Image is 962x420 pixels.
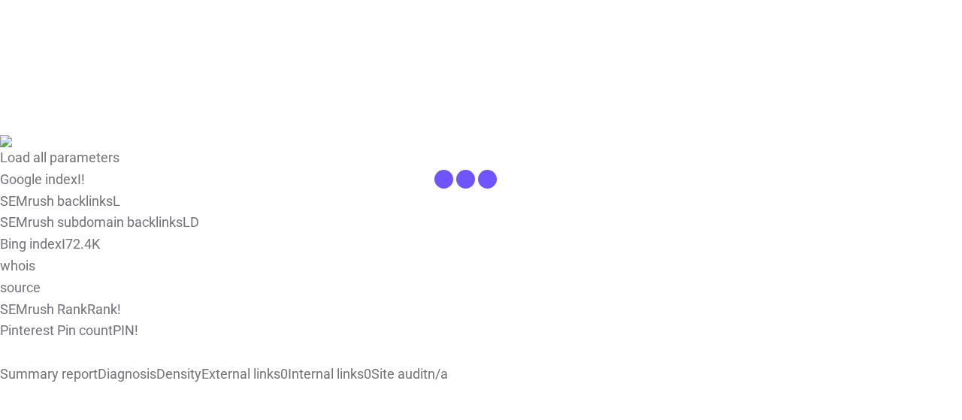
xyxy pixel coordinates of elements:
[117,299,121,321] a: !
[371,366,428,382] span: Site audit
[81,169,85,191] a: !
[183,214,199,230] span: LD
[371,364,448,385] a: Site auditn/a
[428,366,448,382] span: n/a
[65,234,100,255] a: 72.4K
[135,320,138,342] a: !
[201,366,280,382] span: External links
[156,366,201,382] span: Density
[98,366,156,382] span: Diagnosis
[62,236,65,252] span: I
[113,193,120,209] span: L
[280,366,288,382] span: 0
[364,366,371,382] span: 0
[87,301,117,317] span: Rank
[113,322,135,338] span: PIN
[288,366,364,382] span: Internal links
[77,171,81,187] span: I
